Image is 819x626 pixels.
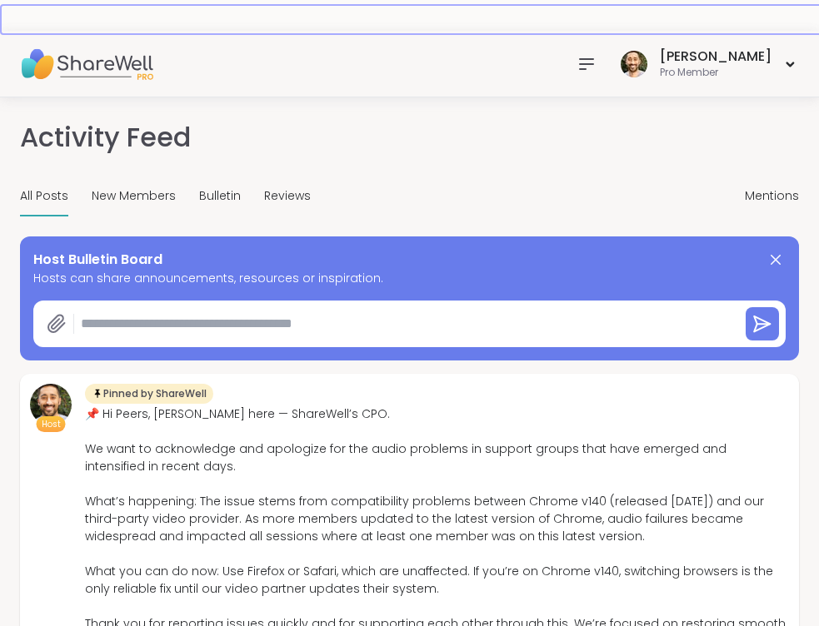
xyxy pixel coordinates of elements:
div: Pinned by ShareWell [85,384,213,404]
h1: Activity Feed [20,117,191,157]
img: brett [30,384,72,425]
div: Pro Member [660,66,772,80]
span: Host [42,418,61,430]
span: Mentions [745,187,799,205]
img: ShareWell Nav Logo [20,35,153,93]
span: Reviews [264,187,311,205]
span: Hosts can share announcements, resources or inspiration. [33,270,786,287]
span: Host Bulletin Board [33,250,162,270]
img: brett [621,51,647,77]
span: All Posts [20,187,68,205]
span: New Members [92,187,176,205]
span: Bulletin [199,187,241,205]
div: [PERSON_NAME] [660,47,772,66]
